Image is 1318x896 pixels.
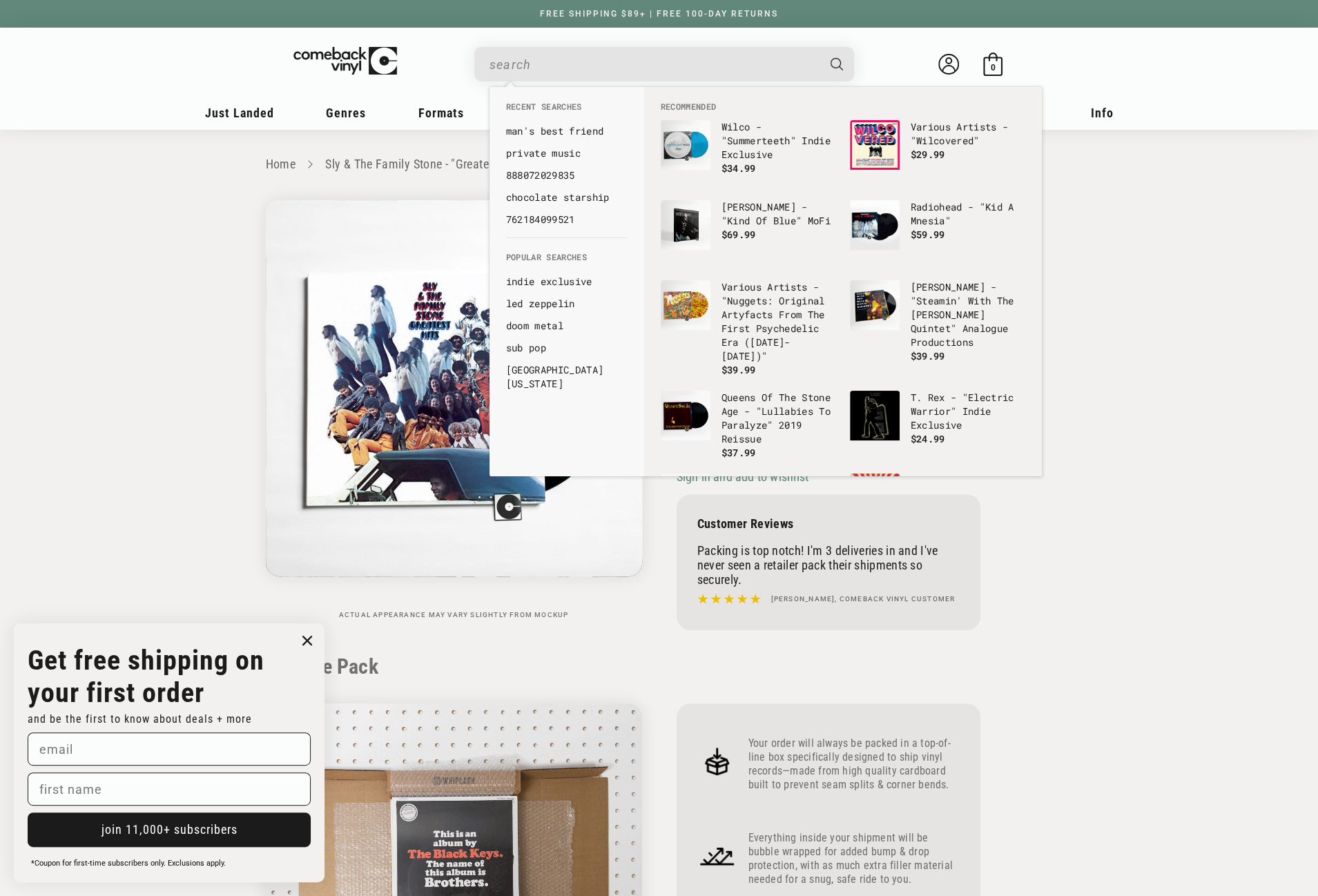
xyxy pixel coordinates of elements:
[697,516,960,531] p: Customer Reviews
[506,341,628,355] a: sub pop
[911,349,945,362] span: $39.99
[266,200,642,619] media-gallery: Gallery Viewer
[850,200,1025,266] a: Radiohead - "Kid A Mnesia" Radiohead - "Kid A Mnesia" $59.99
[661,120,836,186] a: Wilco - "Summerteeth" Indie Exclusive Wilco - "Summerteeth" Indie Exclusive $34.99
[325,157,525,171] a: Sly & The Family Stone - "Greatest Hits"
[654,193,843,273] li: default_products: Miles Davis - "Kind Of Blue" MoFi
[654,113,843,193] li: default_products: Wilco - "Summerteeth" Indie Exclusive
[721,120,836,162] p: Wilco - "Summerteeth" Indie Exclusive
[28,712,252,725] span: and be the first to know about deals + more
[418,106,464,120] span: Formats
[205,106,274,120] span: Just Landed
[721,446,756,459] span: $37.99
[850,280,900,330] img: Miles Davis - "Steamin' With The Miles Davis Quintet" Analogue Productions
[506,146,628,160] a: private music
[661,474,710,523] img: The Beatles - "1"
[911,200,1025,228] p: Radiohead - "Kid A Mnesia"
[911,432,945,445] span: $24.99
[911,391,1025,432] p: T. Rex - "Electric Warrior" Indie Exclusive
[850,120,900,170] img: Various Artists - "Wilcovered"
[654,467,843,547] li: default_products: The Beatles - "1"
[721,228,756,241] span: $69.99
[911,120,1025,148] p: Various Artists - "Wilcovered"
[499,337,634,359] li: default_suggestions: sub pop
[499,359,634,395] li: default_suggestions: hotel california
[266,611,642,619] p: Actual appearance may vary slightly from mockup
[654,273,843,384] li: default_products: Various Artists - "Nuggets: Original Artyfacts From The First Psychedelic Era (...
[748,831,960,886] p: Everything inside your shipment will be bubble wrapped for added bump & drop protection, with as ...
[911,474,1025,501] p: Incubus - "Light Grenades" Regular
[661,200,710,250] img: Miles Davis - "Kind Of Blue" MoFi
[499,315,634,337] li: default_suggestions: doom metal
[506,275,628,289] a: indie exclusive
[721,200,836,228] p: [PERSON_NAME] - "Kind Of Blue" MoFi
[326,106,366,120] span: Genres
[843,273,1032,370] li: default_products: Miles Davis - "Steamin' With The Miles Davis Quintet" Analogue Productions
[499,164,634,186] li: recent_searches: 888072029835
[721,162,756,175] span: $34.99
[506,191,628,204] a: chocolate starship
[499,142,634,164] li: recent_searches: private music
[721,474,836,487] p: The Beatles - "1"
[28,732,311,766] input: email
[697,543,960,587] p: Packing is top notch! I'm 3 deliveries in and I've never seen a retailer pack their shipments so ...
[499,293,634,315] li: default_suggestions: led zeppelin
[499,208,634,231] li: recent_searches: 762184099521
[499,186,634,208] li: recent_searches: chocolate starship
[28,772,311,806] input: first name
[850,120,1025,186] a: Various Artists - "Wilcovered" Various Artists - "Wilcovered" $29.99
[818,47,855,81] button: Search
[661,391,836,460] a: Queens Of The Stone Age - "Lullabies To Paralyze" 2019 Reissue Queens Of The Stone Age - "Lullabi...
[990,62,995,72] span: 0
[654,101,1032,113] li: Recommended
[474,47,854,81] div: Search
[850,474,900,523] img: Incubus - "Light Grenades" Regular
[297,630,318,651] button: Close dialog
[506,363,628,391] a: [GEOGRAPHIC_DATA][US_STATE]
[677,469,813,485] button: Sign in and add to wishlist
[721,363,756,376] span: $39.99
[661,391,710,440] img: Queens Of The Stone Age - "Lullabies To Paralyze" 2019 Reissue
[266,155,1053,175] nav: breadcrumbs
[677,469,808,484] span: Sign in and add to wishlist
[499,101,634,120] li: Recent Searches
[911,148,945,161] span: $29.99
[499,251,634,271] li: Popular Searches
[661,120,710,170] img: Wilco - "Summerteeth" Indie Exclusive
[911,228,945,241] span: $59.99
[506,213,628,226] a: 762184099521
[843,384,1032,464] li: default_products: T. Rex - "Electric Warrior" Indie Exclusive
[721,280,836,363] p: Various Artists - "Nuggets: Original Artyfacts From The First Psychedelic Era ([DATE]-[DATE])"
[697,836,737,876] img: Frame_4_1.png
[697,590,761,608] img: star5.svg
[850,474,1025,540] a: Incubus - "Light Grenades" Regular Incubus - "Light Grenades" Regular
[31,859,226,868] span: *Coupon for first-time subscribers only. Exclusions apply.
[490,237,644,402] div: Popular Searches
[266,654,1053,679] h2: How We Pack
[506,124,628,138] a: man's best friend
[850,280,1025,363] a: Miles Davis - "Steamin' With The Miles Davis Quintet" Analogue Productions [PERSON_NAME] - "Steam...
[850,391,900,440] img: T. Rex - "Electric Warrior" Indie Exclusive
[490,50,817,79] input: When autocomplete results are available use up and down arrows to review and enter to select
[721,391,836,446] p: Queens Of The Stone Age - "Lullabies To Paralyze" 2019 Reissue
[661,280,836,377] a: Various Artists - "Nuggets: Original Artyfacts From The First Psychedelic Era (1965-1968)" Variou...
[850,391,1025,457] a: T. Rex - "Electric Warrior" Indie Exclusive T. Rex - "Electric Warrior" Indie Exclusive $24.99
[499,271,634,293] li: default_suggestions: indie exclusive
[490,87,644,237] div: Recent Searches
[1091,106,1114,120] span: Info
[843,467,1032,547] li: default_products: Incubus - "Light Grenades" Regular
[654,384,843,467] li: default_products: Queens Of The Stone Age - "Lullabies To Paralyze" 2019 Reissue
[771,594,956,605] h4: [PERSON_NAME], Comeback Vinyl customer
[661,200,836,266] a: Miles Davis - "Kind Of Blue" MoFi [PERSON_NAME] - "Kind Of Blue" MoFi $69.99
[266,157,295,171] a: Home
[28,644,264,709] strong: Get free shipping on your first order
[526,9,792,19] a: FREE SHIPPING $89+ | FREE 100-DAY RETURNS
[661,474,836,540] a: The Beatles - "1" The Beatles - "1"
[506,319,628,333] a: doom metal
[499,120,634,142] li: recent_searches: man's best friend
[506,168,628,182] a: 888072029835
[506,297,628,311] a: led zeppelin
[28,812,311,847] button: join 11,000+ subscribers
[661,280,710,330] img: Various Artists - "Nuggets: Original Artyfacts From The First Psychedelic Era (1965-1968)"
[850,200,900,250] img: Radiohead - "Kid A Mnesia"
